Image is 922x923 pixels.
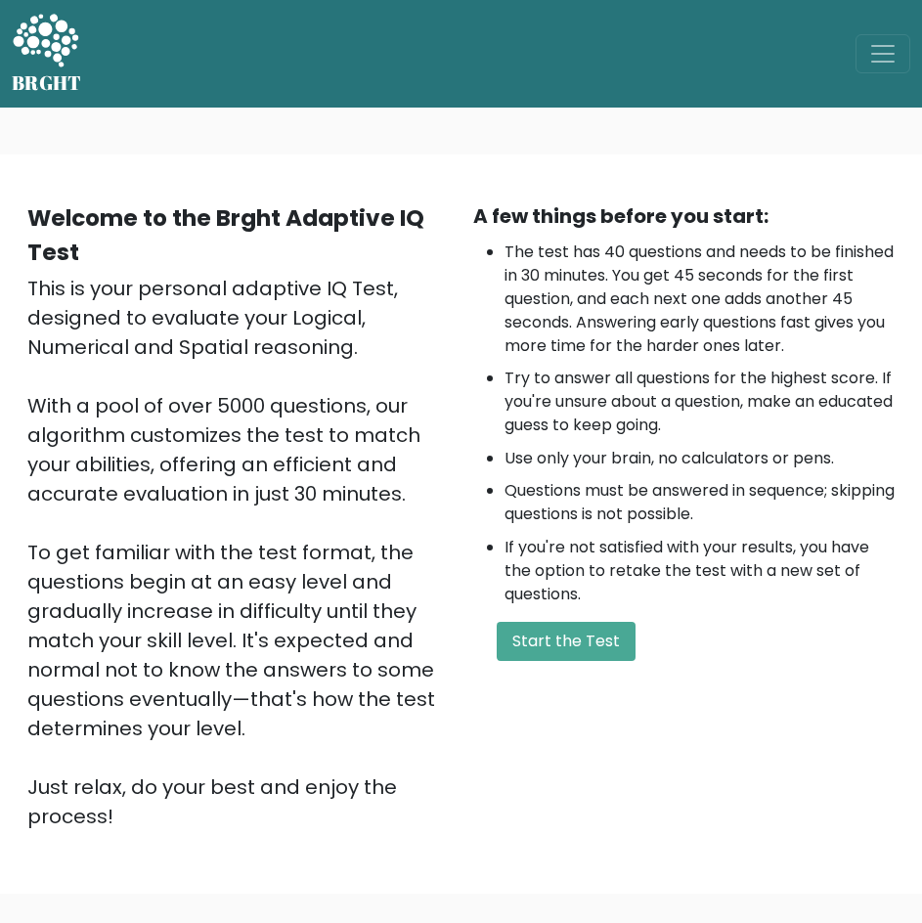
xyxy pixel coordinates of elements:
[12,8,82,100] a: BRGHT
[505,447,896,470] li: Use only your brain, no calculators or pens.
[856,34,910,73] button: Toggle navigation
[27,274,450,831] div: This is your personal adaptive IQ Test, designed to evaluate your Logical, Numerical and Spatial ...
[505,536,896,606] li: If you're not satisfied with your results, you have the option to retake the test with a new set ...
[473,201,896,231] div: A few things before you start:
[505,479,896,526] li: Questions must be answered in sequence; skipping questions is not possible.
[12,71,82,95] h5: BRGHT
[505,367,896,437] li: Try to answer all questions for the highest score. If you're unsure about a question, make an edu...
[497,622,636,661] button: Start the Test
[505,241,896,358] li: The test has 40 questions and needs to be finished in 30 minutes. You get 45 seconds for the firs...
[27,202,424,268] b: Welcome to the Brght Adaptive IQ Test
